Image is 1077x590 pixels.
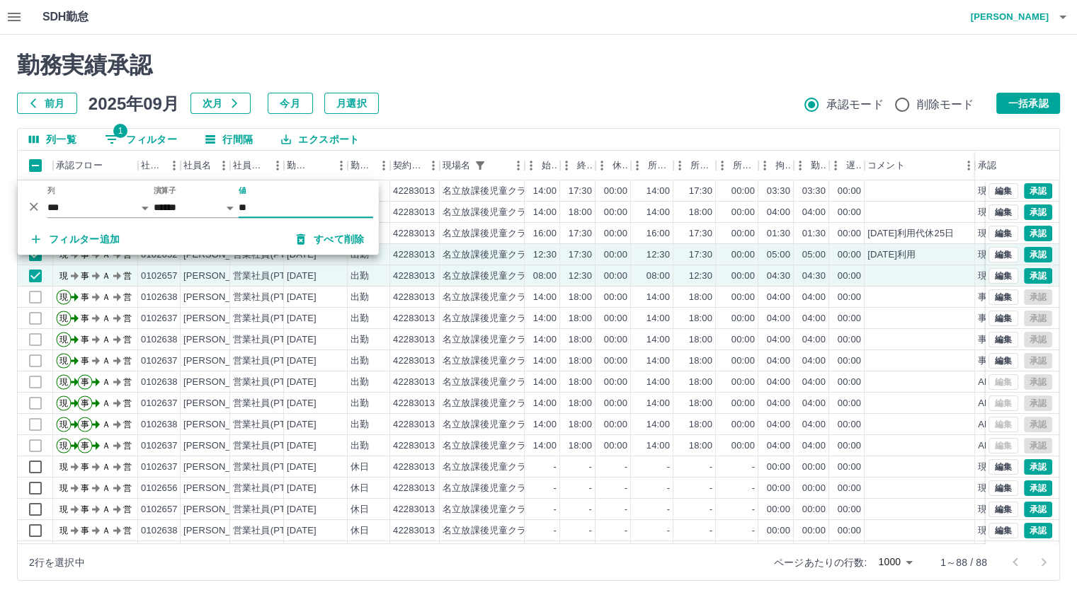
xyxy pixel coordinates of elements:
[1024,183,1052,199] button: 承認
[988,204,1018,220] button: 編集
[183,270,261,283] div: [PERSON_NAME]
[268,93,313,114] button: 今月
[689,270,712,283] div: 12:30
[838,354,861,368] div: 00:00
[846,151,862,180] div: 遅刻等
[975,151,1049,180] div: 承認
[154,185,176,196] label: 演算子
[21,226,132,252] button: フィルター追加
[443,248,536,262] div: 名立放課後児童クラブ
[102,271,110,281] text: Ａ
[569,185,592,198] div: 17:30
[59,356,68,366] text: 現
[996,93,1060,114] button: 一括承認
[443,397,536,410] div: 名立放課後児童クラブ
[59,313,68,323] text: 現
[838,333,861,347] div: 00:00
[731,397,755,410] div: 00:00
[508,155,529,176] button: メニュー
[689,312,712,325] div: 18:00
[988,268,1018,284] button: 編集
[141,291,178,304] div: 0102638
[141,333,178,347] div: 0102638
[351,151,373,180] div: 勤務区分
[351,333,369,347] div: 出勤
[867,248,916,262] div: [DATE]利用
[181,151,230,180] div: 社員名
[351,312,369,325] div: 出勤
[351,291,369,304] div: 出勤
[646,354,670,368] div: 14:00
[141,354,178,368] div: 0102637
[646,185,670,198] div: 14:00
[604,185,627,198] div: 00:00
[826,96,884,113] span: 承認モード
[689,354,712,368] div: 18:00
[443,227,536,241] div: 名立放課後児童クラブ
[988,311,1018,326] button: 編集
[443,418,536,432] div: 名立放課後児童クラブ
[604,312,627,325] div: 00:00
[183,418,261,432] div: [PERSON_NAME]
[56,151,103,180] div: 承認フロー
[287,418,317,432] div: [DATE]
[604,397,627,410] div: 00:00
[988,502,1018,517] button: 編集
[978,185,1052,198] div: 現場責任者承認待
[113,124,127,138] span: 1
[811,151,826,180] div: 勤務
[533,291,557,304] div: 14:00
[287,291,317,304] div: [DATE]
[569,376,592,389] div: 18:00
[689,227,712,241] div: 17:30
[689,248,712,262] div: 17:30
[287,270,317,283] div: [DATE]
[872,552,918,572] div: 1000
[689,397,712,410] div: 18:00
[767,185,790,198] div: 03:30
[81,292,89,302] text: 事
[533,248,557,262] div: 12:30
[443,206,536,219] div: 名立放課後児童クラブ
[978,270,1052,283] div: 現場責任者承認待
[470,156,490,175] button: フィルター表示
[646,248,670,262] div: 12:30
[838,291,861,304] div: 00:00
[183,397,261,410] div: [PERSON_NAME]
[141,418,178,432] div: 0102638
[393,151,423,180] div: 契約コード
[978,151,996,180] div: 承認
[978,376,1020,389] div: AM承認待
[569,354,592,368] div: 18:00
[233,291,307,304] div: 営業社員(PT契約)
[604,248,627,262] div: 00:00
[17,93,77,114] button: 前月
[141,270,178,283] div: 0102657
[47,185,55,196] label: 列
[838,397,861,410] div: 00:00
[569,270,592,283] div: 12:30
[689,185,712,198] div: 17:30
[533,185,557,198] div: 14:00
[802,312,826,325] div: 04:00
[233,397,307,410] div: 営業社員(PT契約)
[443,291,536,304] div: 名立放課後児童クラブ
[102,292,110,302] text: Ａ
[443,312,536,325] div: 名立放課後児童クラブ
[287,151,311,180] div: 勤務日
[802,333,826,347] div: 04:00
[988,247,1018,262] button: 編集
[141,376,178,389] div: 0102638
[287,397,317,410] div: [DATE]
[311,156,331,175] button: ソート
[59,335,68,345] text: 現
[646,270,670,283] div: 08:00
[81,377,89,387] text: 事
[285,226,376,252] button: すべて削除
[978,333,1052,347] div: 事務担当者承認待
[284,151,348,180] div: 勤務日
[838,206,861,219] div: 00:00
[731,354,755,368] div: 00:00
[1024,480,1052,496] button: 承認
[560,151,596,180] div: 終業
